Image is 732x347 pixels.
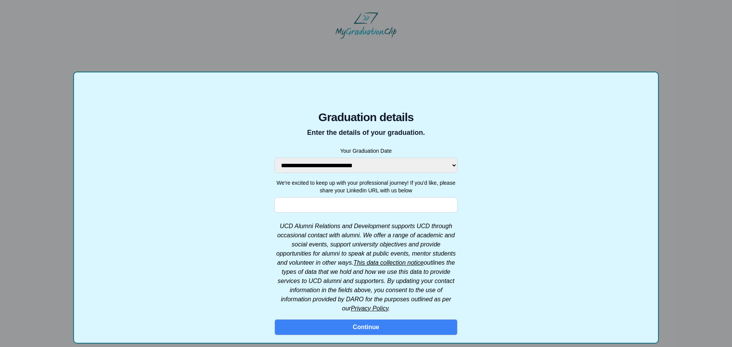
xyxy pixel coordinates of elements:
button: Continue [274,319,457,335]
em: UCD Alumni Relations and Development supports UCD through occasional contact with alumni. We offe... [276,223,456,312]
label: Your Graduation Date [274,147,457,155]
label: We're excited to keep up with your professional journey! If you'd like, please share your LinkedI... [274,179,457,194]
p: Enter the details of your graduation. [274,127,457,138]
a: This data collection notice [353,259,424,266]
a: Privacy Policy [351,305,388,312]
span: Graduation details [274,110,457,124]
